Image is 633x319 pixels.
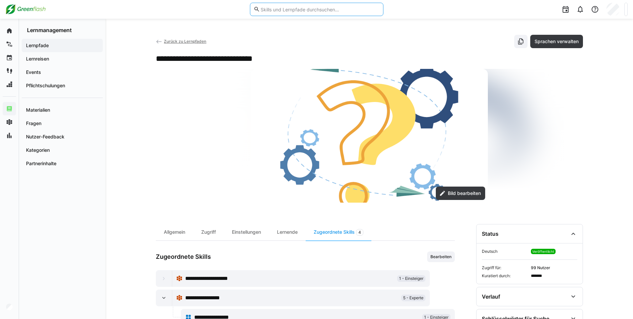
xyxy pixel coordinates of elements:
[482,265,528,271] span: Zugriff für:
[269,224,306,240] div: Lernende
[447,190,482,197] span: Bild bearbeiten
[224,224,269,240] div: Einstellungen
[427,251,455,262] button: Bearbeiten
[156,253,211,260] h3: Zugeordnete Skills
[156,39,207,44] a: Zurück zu Lernpfaden
[260,6,379,12] input: Skills und Lernpfade durchsuchen…
[482,293,500,300] div: Verlauf
[436,187,485,200] button: Bild bearbeiten
[482,249,528,254] span: Deutsch
[156,224,193,240] div: Allgemein
[482,230,499,237] div: Status
[534,38,580,45] span: Sprachen verwalten
[193,224,224,240] div: Zugriff
[399,276,423,281] span: 1 - Einsteiger
[164,39,206,44] span: Zurück zu Lernpfaden
[403,295,423,301] span: 5 - Experte
[430,254,452,259] span: Bearbeiten
[531,265,577,271] span: 99 Nutzer
[306,224,371,240] div: Zugeordnete Skills
[358,230,361,235] span: 4
[530,35,583,48] button: Sprachen verwalten
[482,273,528,279] span: Kuratiert durch:
[532,249,554,253] span: Veröffentlicht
